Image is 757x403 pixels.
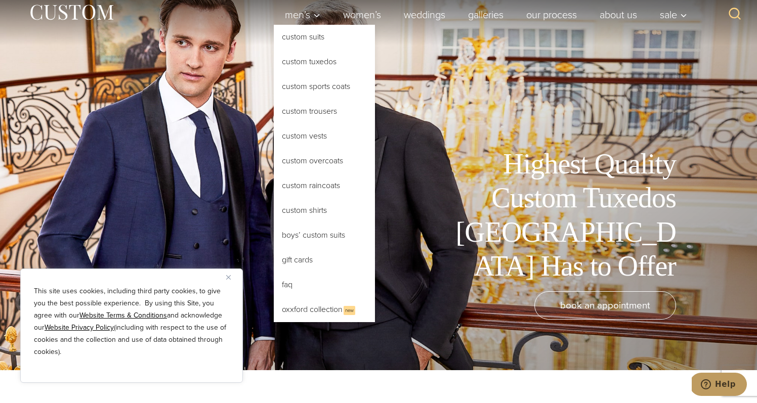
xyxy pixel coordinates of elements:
a: FAQ [274,273,375,297]
h1: Highest Quality Custom Tuxedos [GEOGRAPHIC_DATA] Has to Offer [448,147,676,283]
nav: Primary Navigation [274,5,693,25]
a: Custom Overcoats [274,149,375,173]
a: Custom Tuxedos [274,50,375,74]
a: Custom Shirts [274,198,375,222]
a: Galleries [457,5,515,25]
a: Women’s [332,5,393,25]
button: View Search Form [723,3,747,27]
a: Gift Cards [274,248,375,272]
a: Custom Sports Coats [274,74,375,99]
a: Oxxford CollectionNew [274,297,375,322]
span: book an appointment [560,298,650,312]
p: This site uses cookies, including third party cookies, to give you the best possible experience. ... [34,285,229,358]
a: Custom Suits [274,25,375,49]
a: Our Process [515,5,588,25]
button: Men’s sub menu toggle [274,5,332,25]
span: New [344,306,355,315]
a: Website Privacy Policy [45,322,114,333]
a: Boys’ Custom Suits [274,223,375,247]
a: Custom Raincoats [274,173,375,198]
a: weddings [393,5,457,25]
a: Custom Trousers [274,99,375,123]
a: Custom Vests [274,124,375,148]
a: About Us [588,5,649,25]
img: Close [226,275,231,280]
button: Close [226,271,238,283]
iframe: Opens a widget where you can chat to one of our agents [692,373,747,398]
button: Sale sub menu toggle [649,5,693,25]
a: book an appointment [534,291,676,320]
a: Website Terms & Conditions [79,310,167,321]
